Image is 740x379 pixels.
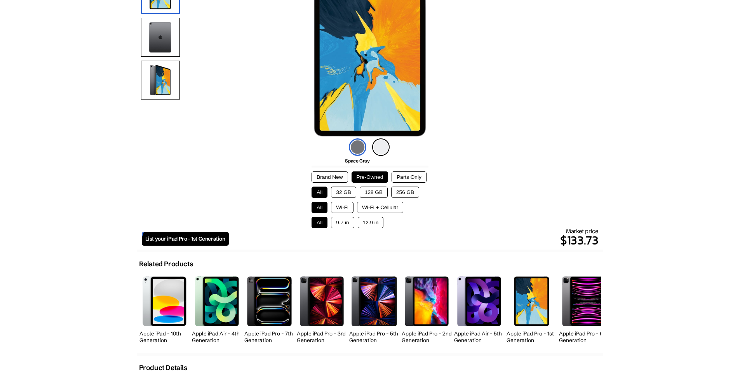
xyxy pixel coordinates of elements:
img: iPad Pro (6th Generation) [562,276,606,326]
a: iPad Pro (7th Generation) Apple iPad Pro - 7th Generation [244,272,295,346]
span: List your iPad Pro - 1st Generation [145,236,225,242]
img: space-gray-icon [349,138,366,156]
h2: Apple iPad Air - 5th Generation [454,330,505,344]
button: Parts Only [392,171,426,183]
a: iPad (10th Generation) Apple iPad - 10th Generation [139,272,190,346]
button: 9.7 in [331,217,354,228]
a: iPad Air (5th Generation) Apple iPad Air - 4th Generation [192,272,242,346]
h2: Apple iPad Pro - 1st Generation [507,330,557,344]
span: Space Gray [345,158,369,164]
h2: Apple iPad Pro - 3rd Generation [297,330,347,344]
h2: Apple iPad Pro - 7th Generation [244,330,295,344]
img: iPad Air (5th Generation) [195,276,239,326]
h2: Apple iPad - 10th Generation [139,330,190,344]
a: iPad Pro (1st Generation) Apple iPad Pro - 1st Generation [507,272,557,346]
div: Market price [229,227,599,250]
h2: Product Details [139,363,187,372]
p: $133.73 [229,231,599,250]
button: Pre-Owned [352,171,388,183]
a: iPad Pro (6th Generation) Apple iPad Pro - 6th Generation [559,272,609,346]
img: iPad (10th Generation) [143,276,186,326]
button: All [312,217,327,228]
a: iPad Pro (2nd Generation) Apple iPad Pro - 2nd Generation [402,272,452,346]
img: iPad Pro (1st Generation) [514,276,550,326]
h2: Apple iPad Pro - 6th Generation [559,330,609,344]
button: 12.9 in [358,217,384,228]
img: iPad Pro (2nd Generation) [405,276,448,326]
a: List your iPad Pro - 1st Generation [142,232,229,246]
h2: Apple iPad Pro - 2nd Generation [402,330,452,344]
button: 128 GB [360,187,388,198]
a: iPad Pro (5th Generation) Apple iPad Pro - 5th Generation [349,272,400,346]
button: Wi-Fi [331,202,353,213]
a: iPad Pro (3rd Generation) Apple iPad Pro - 3rd Generation [297,272,347,346]
img: iPad Pro (5th Generation) [352,276,397,326]
button: All [312,187,327,198]
h2: Apple iPad Pro - 5th Generation [349,330,400,344]
button: Wi-Fi + Cellular [357,202,403,213]
h2: Related Products [139,260,193,268]
img: iPad Pro (3rd Generation) [300,276,343,326]
button: 256 GB [391,187,419,198]
h2: Apple iPad Air - 4th Generation [192,330,242,344]
img: iPad Air (5th Generation) [457,276,501,326]
button: Brand New [312,171,348,183]
button: All [312,202,327,213]
img: silver-icon [372,138,390,156]
button: 32 GB [331,187,356,198]
img: Side [141,61,180,100]
img: Rear [141,18,180,57]
img: iPad Pro (7th Generation) [247,276,292,326]
a: iPad Air (5th Generation) Apple iPad Air - 5th Generation [454,272,505,346]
